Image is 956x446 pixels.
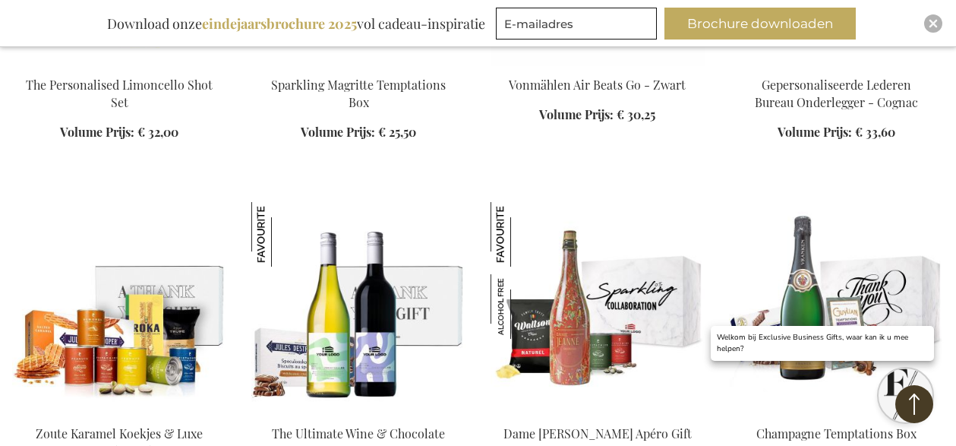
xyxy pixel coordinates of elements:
a: Champagne Temptations Box [756,425,917,441]
img: Champagne Temptations Box [729,202,944,415]
span: Volume Prijs: [301,124,375,140]
a: Champagne Temptations Box [729,406,944,420]
img: Dame Jeanne Biermocktail Apéro Gift Box [491,202,555,267]
img: The Ultimate Wine & Chocolate Set [251,202,466,415]
b: eindejaarsbrochure 2025 [202,14,357,33]
div: Download onze vol cadeau-inspiratie [100,8,492,40]
button: Brochure downloaden [664,8,856,40]
a: Gepersonaliseerde Lederen Bureau Onderlegger - Cognac [755,77,918,110]
a: Personalised Leather Desk Pad - Cognac [729,58,944,72]
span: Volume Prijs: [60,124,134,140]
a: Vonmahlen Air Beats GO [491,58,705,72]
a: The Personalised Limoncello Shot Set [12,58,227,72]
span: € 30,25 [617,106,655,122]
a: Vonmählen Air Beats Go - Zwart [509,77,686,93]
a: Volume Prijs: € 25,50 [301,124,416,141]
a: Dame Jeanne Biermocktail Apéro Gift Box Dame Jeanne Biermocktail Apéro Gift Box Dame Jeanne Bierm... [491,406,705,420]
img: Salted Caramel Biscuits & Luxury Salty Snacks Gift Set [12,202,227,415]
img: Dame Jeanne Biermocktail Apéro Gift Box [491,202,705,415]
span: € 25,50 [378,124,416,140]
a: Sparkling Magritte Temptations Box [271,77,446,110]
span: € 33,60 [855,124,895,140]
img: Dame Jeanne Biermocktail Apéro Gift Box [491,274,555,339]
span: Volume Prijs: [539,106,614,122]
a: Volume Prijs: € 33,60 [778,124,895,141]
span: € 32,00 [137,124,178,140]
a: The Personalised Limoncello Shot Set [26,77,213,110]
a: Salted Caramel Biscuits & Luxury Salty Snacks Gift Set [12,406,227,420]
img: Close [929,19,938,28]
a: Sparkling Margritte Temptations Box [251,58,466,72]
input: E-mailadres [496,8,657,40]
a: Volume Prijs: € 32,00 [60,124,178,141]
img: The Ultimate Wine & Chocolate Set [251,202,316,267]
a: Volume Prijs: € 30,25 [539,106,655,124]
div: Close [924,14,942,33]
span: Volume Prijs: [778,124,852,140]
form: marketing offers and promotions [496,8,661,44]
a: The Ultimate Wine & Chocolate Set The Ultimate Wine & Chocolate Set [251,406,466,420]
